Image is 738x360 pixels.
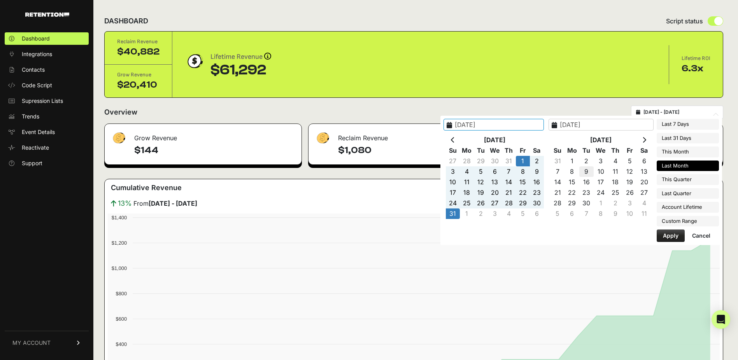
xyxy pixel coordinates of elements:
text: $800 [116,291,127,296]
td: 12 [622,166,637,177]
td: 5 [550,208,565,219]
span: From [133,199,197,208]
td: 31 [502,156,516,166]
td: 11 [460,177,474,187]
button: Cancel [686,229,717,242]
h2: Overview [104,107,137,118]
td: 9 [608,208,622,219]
td: 8 [565,166,579,177]
th: Su [446,145,460,156]
button: Apply [657,229,685,242]
a: Trends [5,110,89,123]
td: 30 [488,156,502,166]
td: 7 [502,166,516,177]
td: 10 [446,177,460,187]
span: Supression Lists [22,97,63,105]
td: 15 [565,177,579,187]
td: 11 [637,208,651,219]
td: 8 [594,208,608,219]
div: Lifetime Revenue [210,51,271,62]
img: dollar-coin-05c43ed7efb7bc0c12610022525b4bbbb207c7efeef5aecc26f025e68dcafac9.png [185,51,204,71]
td: 5 [516,208,530,219]
td: 3 [594,156,608,166]
li: Last 31 Days [657,133,719,144]
td: 4 [460,166,474,177]
td: 18 [608,177,622,187]
h4: $144 [134,144,295,157]
td: 28 [550,198,565,208]
th: We [488,145,502,156]
span: Contacts [22,66,45,74]
text: $1,000 [112,265,127,271]
td: 1 [565,156,579,166]
div: $40,882 [117,46,160,58]
th: We [594,145,608,156]
td: 29 [516,198,530,208]
div: $61,292 [210,62,271,78]
div: Reclaim Revenue [309,124,512,147]
li: Custom Range [657,216,719,227]
td: 6 [565,208,579,219]
td: 19 [622,177,637,187]
div: $20,410 [117,79,160,91]
td: 9 [530,166,544,177]
li: Account Lifetime [657,202,719,213]
td: 24 [594,187,608,198]
li: Last 7 Days [657,119,719,130]
td: 22 [516,187,530,198]
a: Event Details [5,126,89,138]
th: [DATE] [565,135,637,145]
td: 15 [516,177,530,187]
td: 30 [579,198,594,208]
td: 30 [530,198,544,208]
th: Mo [460,145,474,156]
th: Tu [474,145,488,156]
td: 31 [550,156,565,166]
td: 2 [579,156,594,166]
td: 4 [637,198,651,208]
td: 24 [446,198,460,208]
span: MY ACCOUNT [12,339,51,347]
td: 27 [488,198,502,208]
td: 29 [474,156,488,166]
span: Code Script [22,81,52,89]
td: 10 [594,166,608,177]
td: 7 [550,166,565,177]
td: 20 [637,177,651,187]
img: Retention.com [25,12,69,17]
td: 3 [446,166,460,177]
td: 7 [579,208,594,219]
div: 6.3x [682,62,710,75]
span: Event Details [22,128,55,136]
td: 25 [460,198,474,208]
td: 31 [446,208,460,219]
td: 2 [474,208,488,219]
td: 19 [474,187,488,198]
th: Fr [622,145,637,156]
td: 3 [488,208,502,219]
a: Supression Lists [5,95,89,107]
a: Integrations [5,48,89,60]
td: 26 [474,198,488,208]
span: Support [22,159,42,167]
td: 28 [460,156,474,166]
td: 27 [446,156,460,166]
span: Script status [666,16,703,26]
div: Open Intercom Messenger [712,310,730,329]
th: [DATE] [460,135,530,145]
td: 27 [637,187,651,198]
div: Reclaim Revenue [117,38,160,46]
div: Grow Revenue [105,124,302,147]
td: 23 [530,187,544,198]
a: Support [5,157,89,169]
th: Sa [637,145,651,156]
td: 8 [516,166,530,177]
strong: [DATE] - [DATE] [149,199,197,207]
td: 17 [446,187,460,198]
th: Fr [516,145,530,156]
td: 6 [488,166,502,177]
a: MY ACCOUNT [5,331,89,355]
td: 23 [579,187,594,198]
td: 17 [594,177,608,187]
span: Integrations [22,50,52,58]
